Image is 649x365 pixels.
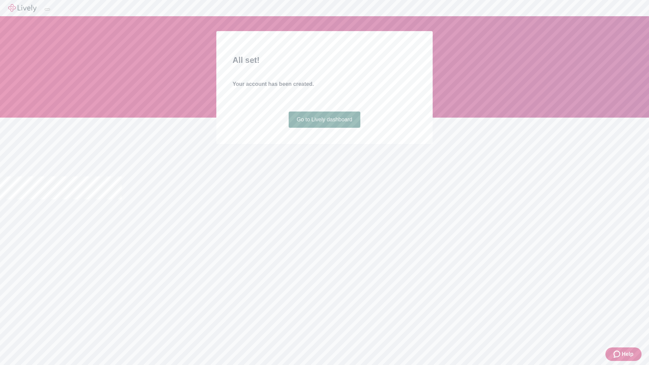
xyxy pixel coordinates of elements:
[233,54,416,66] h2: All set!
[289,112,361,128] a: Go to Lively dashboard
[45,8,50,10] button: Log out
[8,4,37,12] img: Lively
[233,80,416,88] h4: Your account has been created.
[605,347,642,361] button: Zendesk support iconHelp
[622,350,633,358] span: Help
[614,350,622,358] svg: Zendesk support icon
